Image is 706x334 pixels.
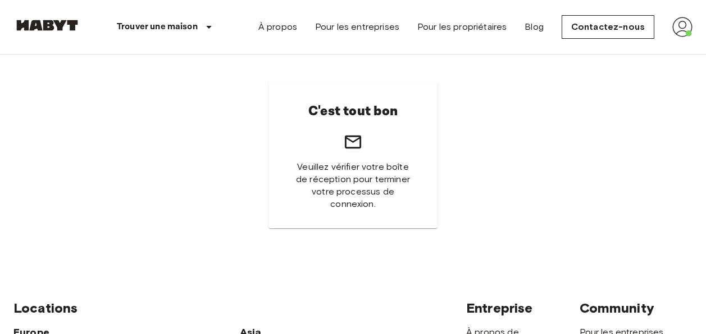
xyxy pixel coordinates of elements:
span: Veuillez vérifier votre boîte de réception pour terminer votre processus de connexion. [295,161,411,210]
a: Pour les propriétaires [417,20,507,34]
a: À propos [258,20,297,34]
a: Contactez-nous [562,15,654,39]
img: Habyt [13,20,81,31]
a: Pour les entreprises [315,20,399,34]
a: Blog [525,20,544,34]
span: Entreprise [466,300,533,316]
span: Locations [13,300,78,316]
h6: C'est tout bon [308,100,398,123]
p: Trouver une maison [117,20,198,34]
img: avatar [672,17,693,37]
span: Community [580,300,654,316]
